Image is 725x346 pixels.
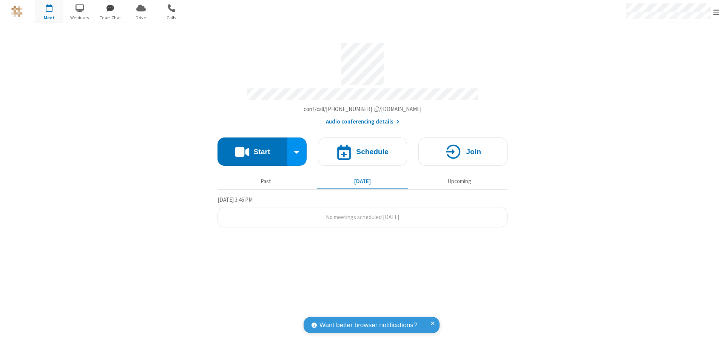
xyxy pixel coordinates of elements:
[127,14,155,21] span: Drive
[318,137,407,166] button: Schedule
[11,6,23,17] img: QA Selenium DO NOT DELETE OR CHANGE
[317,174,408,188] button: [DATE]
[319,320,417,330] span: Want better browser notifications?
[253,148,270,155] h4: Start
[356,148,389,155] h4: Schedule
[217,137,287,166] button: Start
[287,137,307,166] div: Start conference options
[326,117,400,126] button: Audio conferencing details
[217,37,507,126] section: Account details
[418,137,507,166] button: Join
[466,148,481,155] h4: Join
[304,105,422,114] button: Copy my meeting room linkCopy my meeting room link
[157,14,186,21] span: Calls
[217,196,253,203] span: [DATE] 3:46 PM
[414,174,505,188] button: Upcoming
[66,14,94,21] span: Webinars
[96,14,125,21] span: Team Chat
[706,326,719,341] iframe: Chat
[304,105,422,113] span: Copy my meeting room link
[217,195,507,228] section: Today's Meetings
[221,174,312,188] button: Past
[326,213,399,221] span: No meetings scheduled [DATE]
[35,14,63,21] span: Meet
